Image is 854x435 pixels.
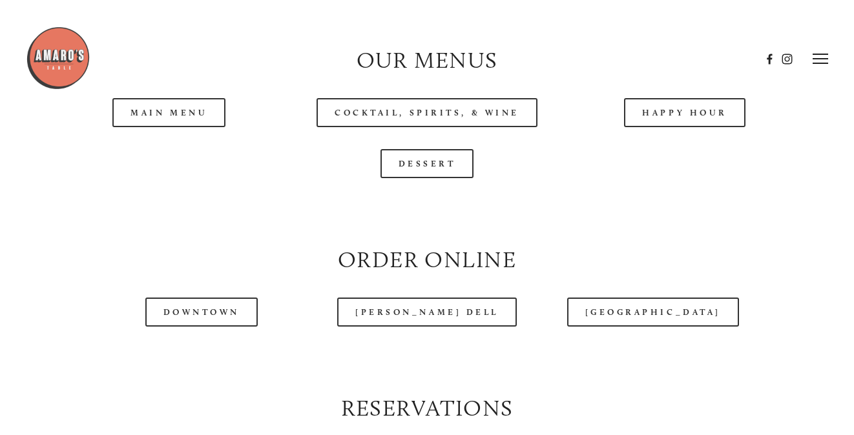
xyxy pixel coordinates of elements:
[26,26,90,90] img: Amaro's Table
[145,298,258,327] a: Downtown
[337,298,517,327] a: [PERSON_NAME] Dell
[567,298,739,327] a: [GEOGRAPHIC_DATA]
[51,392,802,424] h2: Reservations
[51,244,802,276] h2: Order Online
[380,149,474,178] a: Dessert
